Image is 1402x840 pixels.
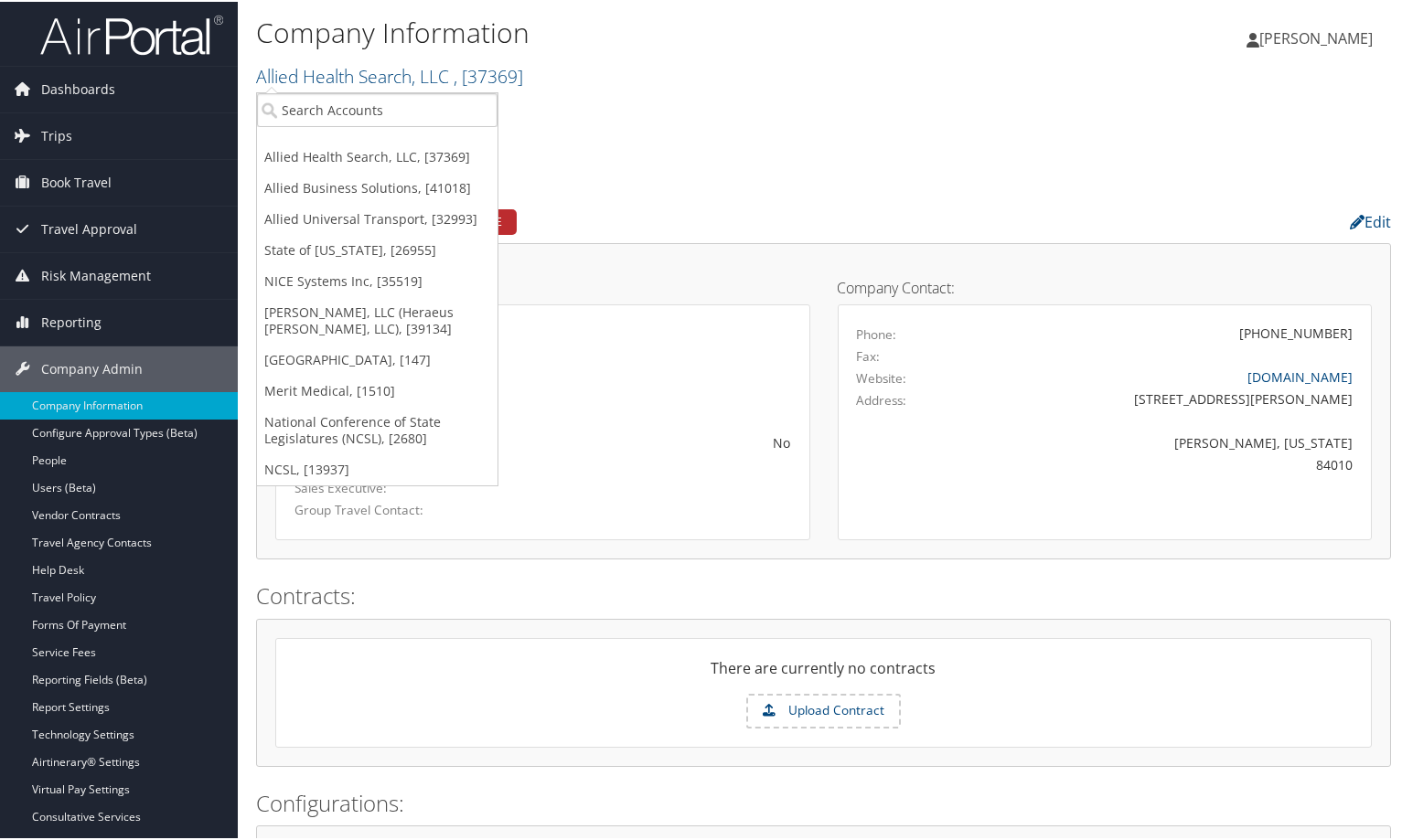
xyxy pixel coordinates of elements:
[1247,9,1391,64] a: [PERSON_NAME]
[988,453,1353,473] div: 84010
[988,388,1353,407] div: [STREET_ADDRESS][PERSON_NAME]
[294,477,442,495] label: Sales Executive:
[256,62,523,87] a: Allied Health Search, LLC
[256,12,1012,50] h1: Company Information
[41,205,137,250] span: Travel Approval
[857,367,907,386] label: Website:
[257,343,498,374] a: [GEOGRAPHIC_DATA], [147]
[469,431,791,451] div: No
[41,112,72,157] span: Trips
[857,389,907,408] label: Address:
[41,251,151,297] span: Risk Management
[41,298,102,344] span: Reporting
[1239,322,1353,341] div: [PHONE_NUMBER]
[257,405,498,452] a: National Conference of State Legislatures (NCSL), [2680]
[41,65,115,111] span: Dashboards
[257,202,498,233] a: Allied Universal Transport, [32993]
[257,91,498,125] input: Search Accounts
[857,324,897,342] label: Phone:
[256,786,1391,817] h2: Configurations:
[41,345,143,390] span: Company Admin
[294,499,442,517] label: Group Travel Contact:
[257,171,498,202] a: Allied Business Solutions, [41018]
[1350,210,1391,230] a: Edit
[988,431,1353,451] div: [PERSON_NAME], [US_STATE]
[257,264,498,295] a: NICE Systems Inc, [35519]
[40,12,223,55] img: airportal-logo.png
[256,579,1391,610] h2: Contracts:
[1259,27,1373,47] span: [PERSON_NAME]
[41,158,112,204] span: Book Travel
[857,346,881,364] label: Fax:
[256,204,1003,235] h2: Company Profile:
[257,233,498,264] a: State of [US_STATE], [26955]
[257,295,498,343] a: [PERSON_NAME], LLC (Heraeus [PERSON_NAME], LLC), [39134]
[257,140,498,171] a: Allied Health Search, LLC, [37369]
[257,452,498,484] a: NCSL, [13937]
[275,279,810,293] h4: Account Details:
[276,655,1371,692] div: There are currently no contracts
[257,374,498,405] a: Merit Medical, [1510]
[454,62,523,87] span: , [ 37369 ]
[748,694,899,725] label: Upload Contract
[838,279,1373,293] h4: Company Contact:
[1247,367,1353,384] a: [DOMAIN_NAME]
